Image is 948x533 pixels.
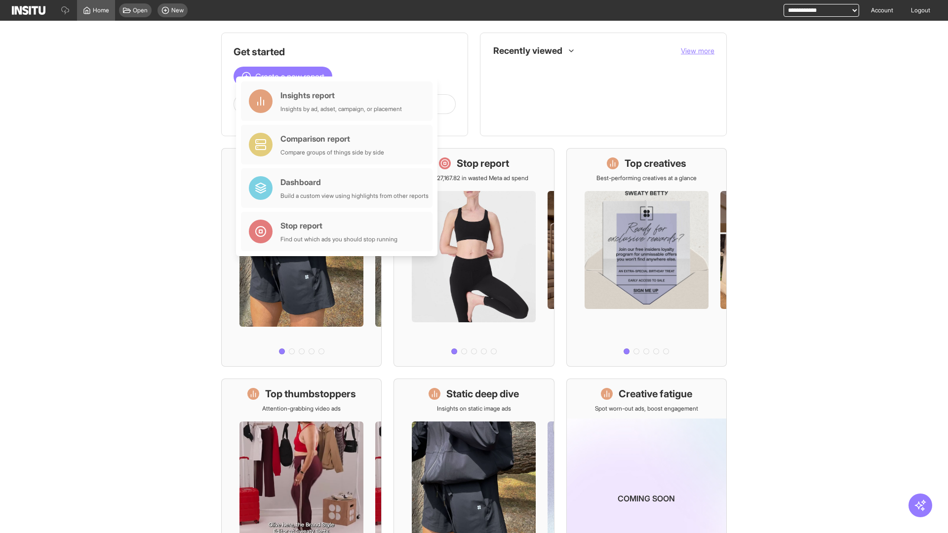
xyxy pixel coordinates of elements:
div: Insights by ad, adset, campaign, or placement [280,105,402,113]
div: Build a custom view using highlights from other reports [280,192,429,200]
button: Create a new report [234,67,332,86]
a: Stop reportSave £27,167.82 in wasted Meta ad spend [394,148,554,367]
p: Attention-grabbing video ads [262,405,341,413]
h1: Top thumbstoppers [265,387,356,401]
span: View more [681,46,714,55]
h1: Stop report [457,156,509,170]
span: New [171,6,184,14]
div: Stop report [280,220,397,231]
h1: Get started [234,45,456,59]
a: What's live nowSee all active ads instantly [221,148,382,367]
h1: Top creatives [625,156,686,170]
p: Save £27,167.82 in wasted Meta ad spend [419,174,528,182]
div: Dashboard [280,176,429,188]
span: Open [133,6,148,14]
span: Create a new report [255,71,324,82]
span: Home [93,6,109,14]
h1: Static deep dive [446,387,519,401]
button: View more [681,46,714,56]
p: Best-performing creatives at a glance [596,174,697,182]
div: Comparison report [280,133,384,145]
div: Find out which ads you should stop running [280,235,397,243]
div: Insights report [280,89,402,101]
img: Logo [12,6,45,15]
p: Insights on static image ads [437,405,511,413]
div: Compare groups of things side by side [280,149,384,156]
a: Top creativesBest-performing creatives at a glance [566,148,727,367]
